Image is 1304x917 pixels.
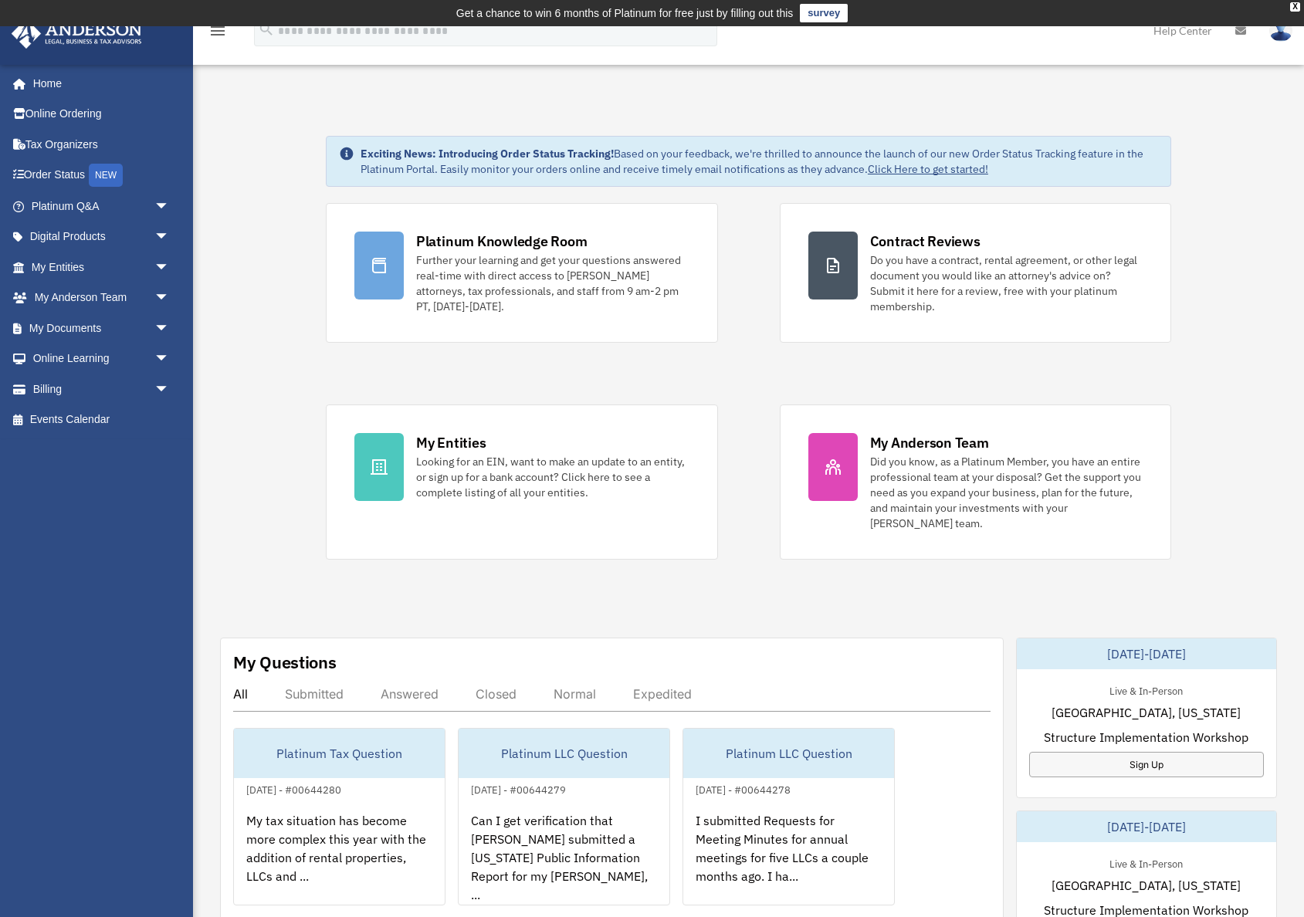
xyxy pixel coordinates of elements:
div: Did you know, as a Platinum Member, you have an entire professional team at your disposal? Get th... [870,454,1143,531]
a: Order StatusNEW [11,160,193,191]
i: menu [208,22,227,40]
div: Normal [554,686,596,702]
div: My Anderson Team [870,433,989,452]
div: [DATE] - #00644280 [234,780,354,797]
a: My Entities Looking for an EIN, want to make an update to an entity, or sign up for a bank accoun... [326,404,718,560]
a: Platinum Knowledge Room Further your learning and get your questions answered real-time with dire... [326,203,718,343]
a: Platinum LLC Question[DATE] - #00644279Can I get verification that [PERSON_NAME] submitted a [US_... [458,728,670,905]
img: Anderson Advisors Platinum Portal [7,19,147,49]
div: Live & In-Person [1097,682,1195,698]
a: Online Ordering [11,99,193,130]
div: Platinum Tax Question [234,729,445,778]
span: arrow_drop_down [154,222,185,253]
a: Home [11,68,185,99]
div: Live & In-Person [1097,854,1195,871]
a: Online Learningarrow_drop_down [11,343,193,374]
a: Contract Reviews Do you have a contract, rental agreement, or other legal document you would like... [780,203,1172,343]
a: Platinum LLC Question[DATE] - #00644278I submitted Requests for Meeting Minutes for annual meetin... [682,728,895,905]
a: Platinum Tax Question[DATE] - #00644280My tax situation has become more complex this year with th... [233,728,445,905]
span: Structure Implementation Workshop [1044,728,1248,746]
a: Billingarrow_drop_down [11,374,193,404]
a: My Documentsarrow_drop_down [11,313,193,343]
div: Platinum LLC Question [683,729,894,778]
a: Events Calendar [11,404,193,435]
div: NEW [89,164,123,187]
div: Submitted [285,686,344,702]
i: search [258,21,275,38]
span: arrow_drop_down [154,283,185,314]
div: [DATE]-[DATE] [1017,811,1276,842]
span: arrow_drop_down [154,313,185,344]
div: My Entities [416,433,486,452]
strong: Exciting News: Introducing Order Status Tracking! [361,147,614,161]
a: menu [208,27,227,40]
span: [GEOGRAPHIC_DATA], [US_STATE] [1052,876,1241,895]
span: arrow_drop_down [154,252,185,283]
a: survey [800,4,848,22]
span: arrow_drop_down [154,191,185,222]
div: [DATE] - #00644279 [459,780,578,797]
a: My Anderson Team Did you know, as a Platinum Member, you have an entire professional team at your... [780,404,1172,560]
a: Sign Up [1029,752,1264,777]
div: Answered [381,686,439,702]
span: arrow_drop_down [154,343,185,375]
a: Click Here to get started! [868,162,988,176]
div: My Questions [233,651,337,674]
div: Expedited [633,686,692,702]
a: Platinum Q&Aarrow_drop_down [11,191,193,222]
div: Based on your feedback, we're thrilled to announce the launch of our new Order Status Tracking fe... [361,146,1158,177]
a: Tax Organizers [11,129,193,160]
a: My Entitiesarrow_drop_down [11,252,193,283]
span: [GEOGRAPHIC_DATA], [US_STATE] [1052,703,1241,722]
div: [DATE] - #00644278 [683,780,803,797]
div: Further your learning and get your questions answered real-time with direct access to [PERSON_NAM... [416,252,689,314]
div: [DATE]-[DATE] [1017,638,1276,669]
a: Digital Productsarrow_drop_down [11,222,193,252]
div: close [1290,2,1300,12]
div: Closed [476,686,517,702]
div: Platinum Knowledge Room [416,232,588,251]
div: Do you have a contract, rental agreement, or other legal document you would like an attorney's ad... [870,252,1143,314]
a: My Anderson Teamarrow_drop_down [11,283,193,313]
div: Contract Reviews [870,232,981,251]
img: User Pic [1269,19,1292,42]
div: All [233,686,248,702]
span: arrow_drop_down [154,374,185,405]
div: Platinum LLC Question [459,729,669,778]
div: Get a chance to win 6 months of Platinum for free just by filling out this [456,4,794,22]
div: Looking for an EIN, want to make an update to an entity, or sign up for a bank account? Click her... [416,454,689,500]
